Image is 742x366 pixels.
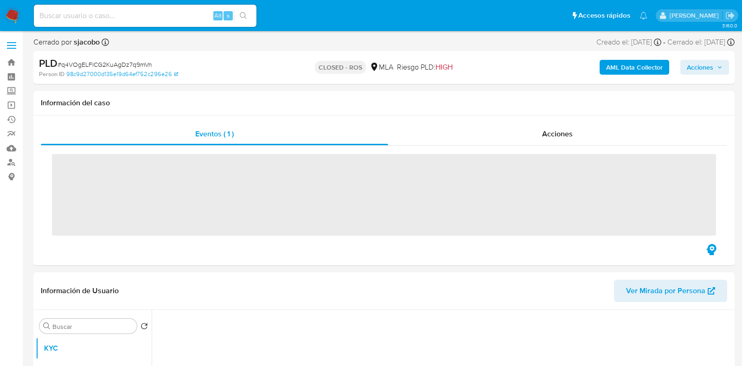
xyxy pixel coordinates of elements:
div: Creado el: [DATE] [596,37,661,47]
h1: Información de Usuario [41,286,119,295]
span: ‌ [52,154,716,236]
button: Buscar [43,322,51,330]
b: AML Data Collector [606,60,663,75]
span: s [227,11,230,20]
span: Riesgo PLD: [397,62,453,72]
input: Buscar usuario o caso... [34,10,256,22]
b: PLD [39,56,58,71]
span: Accesos rápidos [578,11,630,20]
button: search-icon [234,9,253,22]
span: Eventos ( 1 ) [195,128,234,139]
span: HIGH [435,62,453,72]
p: florencia.lera@mercadolibre.com [670,11,722,20]
div: MLA [370,62,393,72]
button: AML Data Collector [600,60,669,75]
a: 98c9d27000d135e19d64ef752c296e26 [66,70,178,78]
span: Acciones [687,60,713,75]
span: Ver Mirada por Persona [626,280,705,302]
b: sjacobo [72,37,100,47]
div: Cerrado el: [DATE] [667,37,735,47]
span: Acciones [542,128,573,139]
span: - [663,37,665,47]
span: Alt [214,11,222,20]
span: # q4VOgELFlCG2KuAgDz7q9mVn [58,60,152,69]
span: Cerrado por [33,37,100,47]
b: Person ID [39,70,64,78]
button: Volver al orden por defecto [141,322,148,333]
a: Notificaciones [640,12,647,19]
button: Ver Mirada por Persona [614,280,727,302]
p: CLOSED - ROS [315,61,366,74]
button: KYC [36,337,152,360]
a: Salir [725,11,735,20]
input: Buscar [52,322,133,331]
button: Acciones [680,60,729,75]
h1: Información del caso [41,98,727,108]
